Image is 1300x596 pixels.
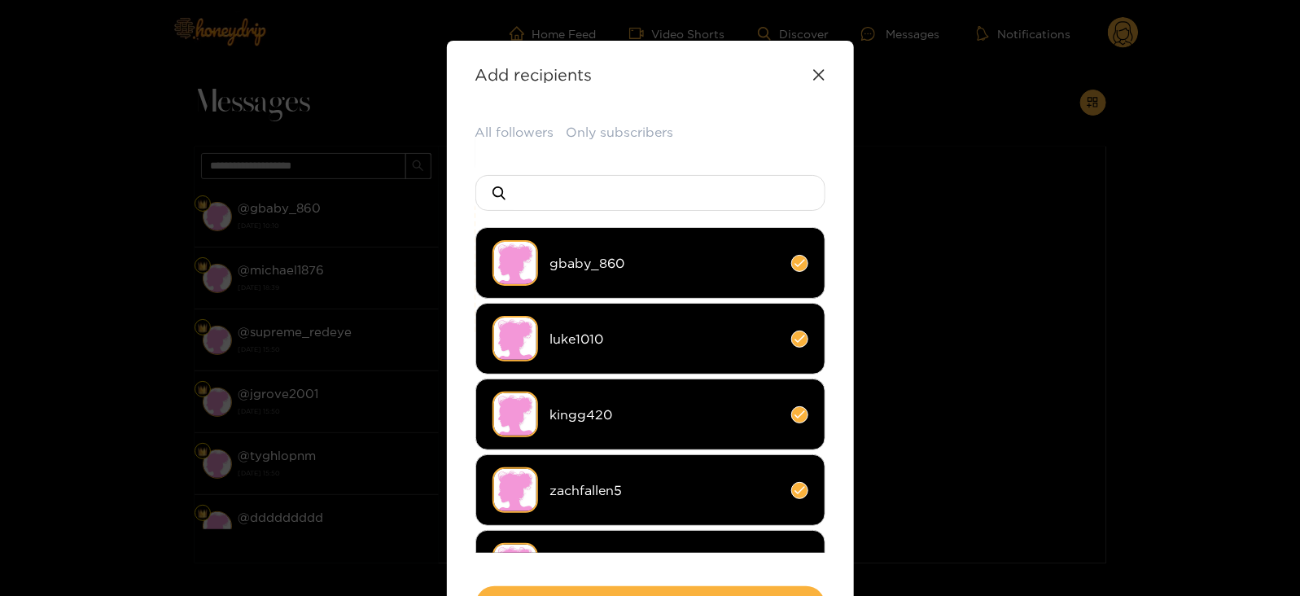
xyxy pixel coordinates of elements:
[492,467,538,513] img: no-avatar.png
[475,65,593,84] strong: Add recipients
[492,240,538,286] img: no-avatar.png
[550,405,779,424] span: kingg420
[550,254,779,273] span: gbaby_860
[550,330,779,348] span: luke1010
[550,481,779,500] span: zachfallen5
[492,392,538,437] img: no-avatar.png
[567,123,674,142] button: Only subscribers
[475,123,554,142] button: All followers
[492,316,538,362] img: no-avatar.png
[492,543,538,589] img: no-avatar.png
